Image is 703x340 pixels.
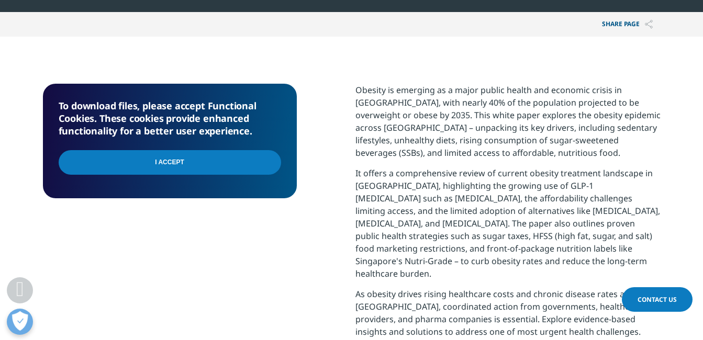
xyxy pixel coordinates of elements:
button: Open Preferences [7,309,33,335]
a: Contact Us [622,287,693,312]
input: I Accept [59,150,281,175]
h5: To download files, please accept Functional Cookies. These cookies provide enhanced functionality... [59,99,281,137]
span: Contact Us [638,295,677,304]
p: Obesity is emerging as a major public health and economic crisis in [GEOGRAPHIC_DATA], with nearl... [355,84,661,167]
p: Share PAGE [594,12,661,37]
button: Share PAGEShare PAGE [594,12,661,37]
img: Share PAGE [645,20,653,29]
p: It offers a comprehensive review of current obesity treatment landscape in [GEOGRAPHIC_DATA], hig... [355,167,661,288]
